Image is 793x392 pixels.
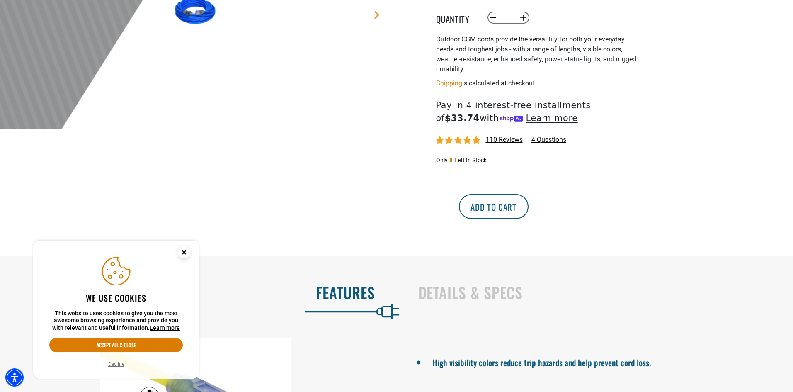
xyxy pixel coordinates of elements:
a: Next [373,11,381,19]
button: Accept all & close [49,338,183,352]
h2: Features [17,284,375,301]
button: Close this option [169,241,199,266]
div: Accessibility Menu [5,368,24,387]
a: This website uses cookies to give you the most awesome browsing experience and provide you with r... [150,324,180,331]
aside: Cookie Consent [33,241,199,379]
li: High visibility colors reduce trip hazards and help prevent cord loss. [432,354,764,369]
span: Outdoor CGM cords provide the versatility for both your everyday needs and toughest jobs - with a... [436,35,636,73]
span: 4 questions [531,135,566,144]
a: Shipping [436,79,462,87]
span: Only [436,157,448,163]
h2: We use cookies [49,292,183,303]
span: 8 [449,157,453,163]
span: 110 reviews [486,136,523,144]
label: Quantity [436,12,478,23]
span: Left In Stock [454,157,487,163]
h2: Details & Specs [418,284,776,301]
div: is calculated at checkout. [436,78,639,89]
p: This website uses cookies to give you the most awesome browsing experience and provide you with r... [49,310,183,332]
button: Add to cart [459,194,529,219]
span: 4.81 stars [436,136,482,144]
button: Decline [106,360,127,368]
